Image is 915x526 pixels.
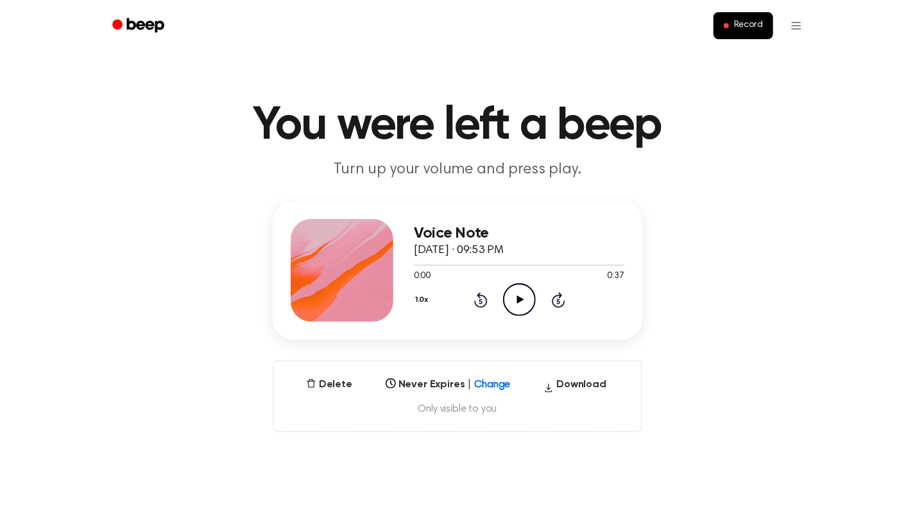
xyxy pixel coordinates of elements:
[414,289,433,311] button: 1.0x
[414,245,504,256] span: [DATE] · 09:53 PM
[289,403,626,416] span: Only visible to you
[781,10,812,41] button: Open menu
[414,270,431,283] span: 0:00
[608,270,624,283] span: 0:37
[211,159,704,180] p: Turn up your volume and press play.
[734,20,763,31] span: Record
[538,377,611,398] button: Download
[414,225,624,242] h3: Voice Note
[714,12,773,39] button: Record
[129,103,786,149] h1: You were left a beep
[301,377,357,392] button: Delete
[103,13,176,39] a: Beep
